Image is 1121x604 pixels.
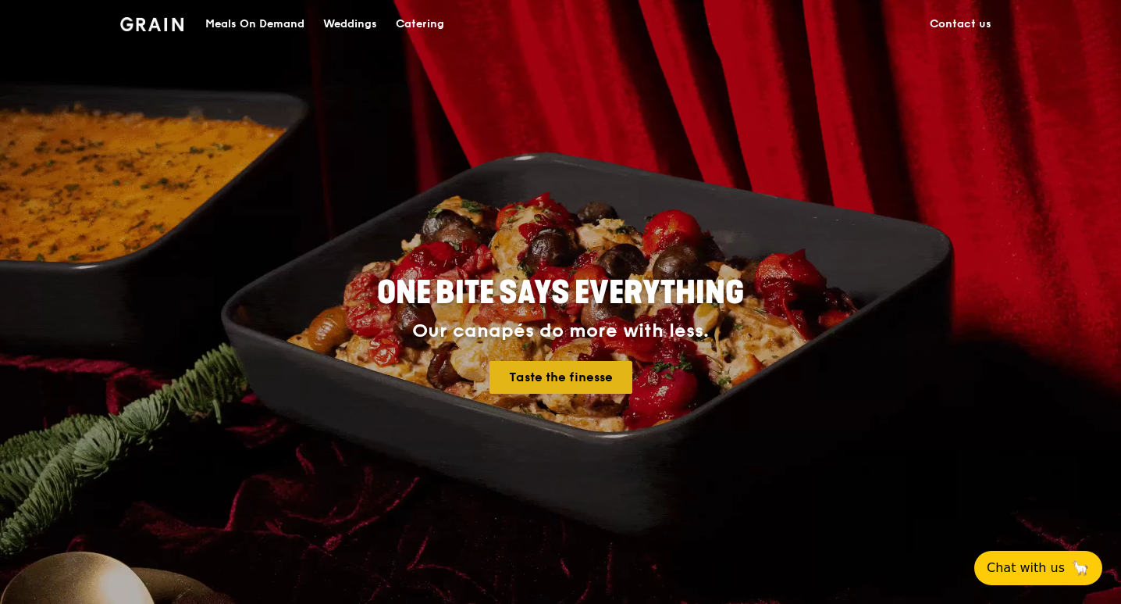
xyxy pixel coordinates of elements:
[205,1,304,48] div: Meals On Demand
[279,320,842,342] div: Our canapés do more with less.
[386,1,454,48] a: Catering
[323,1,377,48] div: Weddings
[920,1,1001,48] a: Contact us
[396,1,444,48] div: Catering
[974,551,1102,585] button: Chat with us🦙
[314,1,386,48] a: Weddings
[1071,559,1090,577] span: 🦙
[987,559,1065,577] span: Chat with us
[489,361,632,394] a: Taste the finesse
[377,274,744,312] span: ONE BITE SAYS EVERYTHING
[120,17,183,31] img: Grain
